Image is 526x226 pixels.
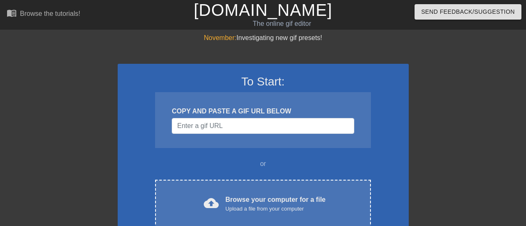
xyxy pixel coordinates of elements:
[7,8,17,18] span: menu_book
[225,195,326,213] div: Browse your computer for a file
[204,196,219,211] span: cloud_upload
[7,8,80,21] a: Browse the tutorials!
[128,75,398,89] h3: To Start:
[180,19,385,29] div: The online gif editor
[415,4,521,20] button: Send Feedback/Suggestion
[172,118,354,134] input: Username
[172,106,354,116] div: COPY AND PASTE A GIF URL BELOW
[204,34,236,41] span: November:
[139,159,387,169] div: or
[225,205,326,213] div: Upload a file from your computer
[20,10,80,17] div: Browse the tutorials!
[421,7,515,17] span: Send Feedback/Suggestion
[194,1,332,19] a: [DOMAIN_NAME]
[118,33,409,43] div: Investigating new gif presets!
